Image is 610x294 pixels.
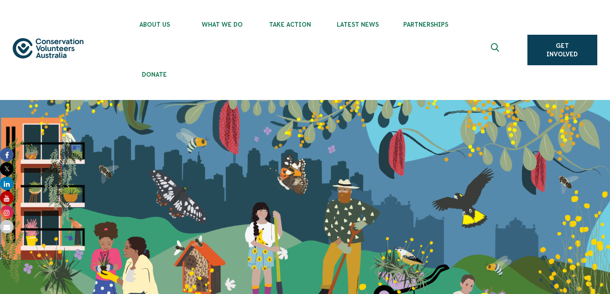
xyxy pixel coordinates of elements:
[13,38,83,59] img: logo.svg
[189,21,256,28] span: What We Do
[256,21,324,28] span: Take Action
[527,35,597,65] a: Get Involved
[324,21,392,28] span: Latest News
[121,21,189,28] span: About Us
[121,71,189,78] span: Donate
[486,40,506,60] button: Expand search box Close search box
[392,21,460,28] span: Partnerships
[491,43,501,57] span: Expand search box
